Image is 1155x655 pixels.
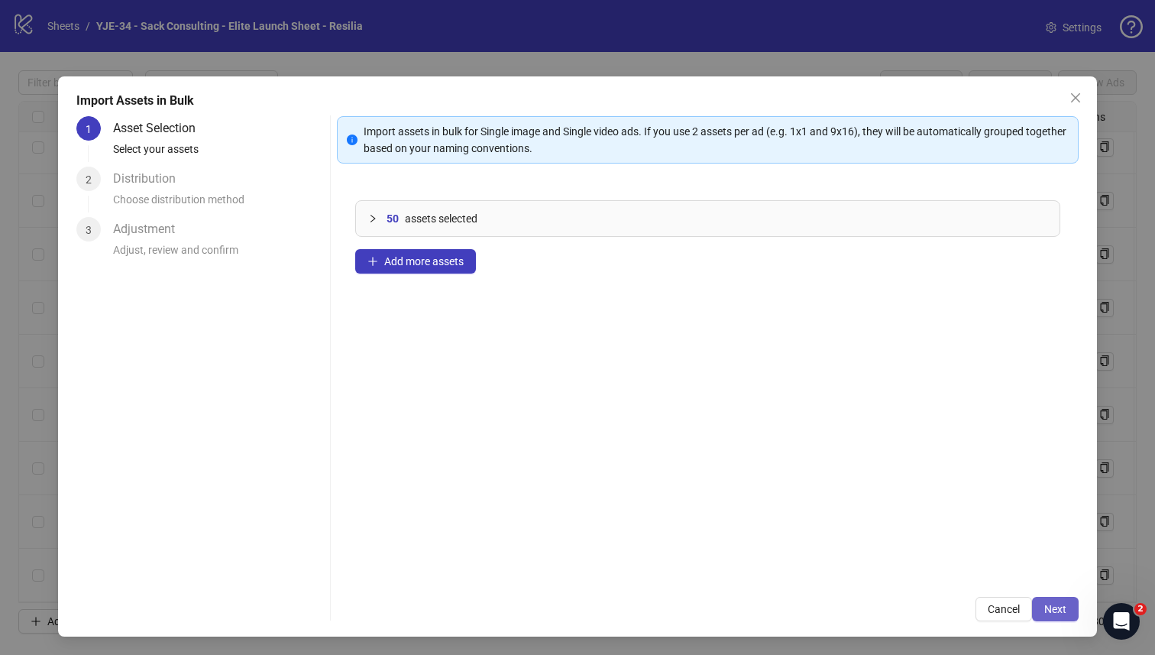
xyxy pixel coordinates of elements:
[1069,92,1082,104] span: close
[86,224,92,236] span: 3
[113,242,324,268] div: Adjust, review and confirm
[347,135,357,145] span: info-circle
[113,191,324,217] div: Choose distribution method
[76,92,1079,110] div: Import Assets in Bulk
[113,141,324,167] div: Select your assets
[1063,86,1088,110] button: Close
[113,217,187,242] div: Adjustment
[1103,603,1140,640] iframe: Intercom live chat
[387,210,399,227] span: 50
[975,597,1032,621] button: Cancel
[86,173,92,186] span: 2
[384,255,464,268] span: Add more assets
[113,167,188,191] div: Distribution
[988,603,1020,615] span: Cancel
[1134,603,1147,615] span: 2
[405,210,477,227] span: assets selected
[1032,597,1079,621] button: Next
[368,214,377,223] span: collapsed
[364,123,1069,157] div: Import assets in bulk for Single image and Single video ads. If you use 2 assets per ad (e.g. 1x1...
[1044,603,1066,615] span: Next
[367,256,378,267] span: plus
[356,201,1060,236] div: 50assets selected
[355,249,476,274] button: Add more assets
[86,123,92,135] span: 1
[113,116,208,141] div: Asset Selection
